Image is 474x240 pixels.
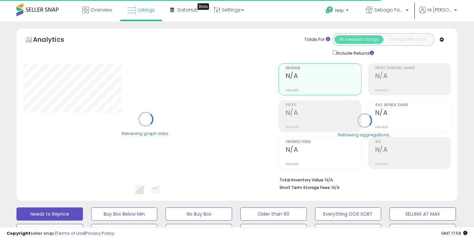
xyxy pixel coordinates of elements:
button: Needs to Reprice [16,207,83,221]
span: Help [335,8,344,13]
button: Buy Box Below Min [91,207,158,221]
button: BB Below min Special [91,224,158,237]
div: Retrieving graph data.. [122,130,170,136]
a: Help [320,1,355,21]
button: LONG TERM [166,224,232,237]
a: Terms of Use [56,230,84,236]
button: BBBM > 500 [315,224,382,237]
div: Include Returns [328,49,382,57]
button: Everything OOS SORT [315,207,382,221]
button: No Buy Box [166,207,232,221]
span: 2025-09-16 17:58 GMT [441,230,467,236]
button: BLANK [16,224,83,237]
strong: Copyright [7,230,31,236]
i: Get Help [325,6,333,14]
div: Totals For [304,37,330,43]
span: Overview [91,7,112,13]
button: All Selected Listings [334,35,383,44]
a: Privacy Policy [85,230,114,236]
span: Hi [PERSON_NAME] [428,7,452,13]
button: Listings With Cost [383,35,432,44]
div: Retrieving aggregations.. [338,132,391,138]
button: SELLING AT MAX [389,207,456,221]
span: Listings [138,7,155,13]
button: Older than 90 [240,207,307,221]
h5: Analytics [33,35,77,46]
button: -100% ROI [389,224,456,237]
span: DataHub [177,7,198,13]
button: older than 180 [240,224,307,237]
a: Hi [PERSON_NAME] [419,7,457,21]
div: seller snap | | [7,230,114,237]
div: Tooltip anchor [197,3,209,10]
span: Sebago Foods [374,7,404,13]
